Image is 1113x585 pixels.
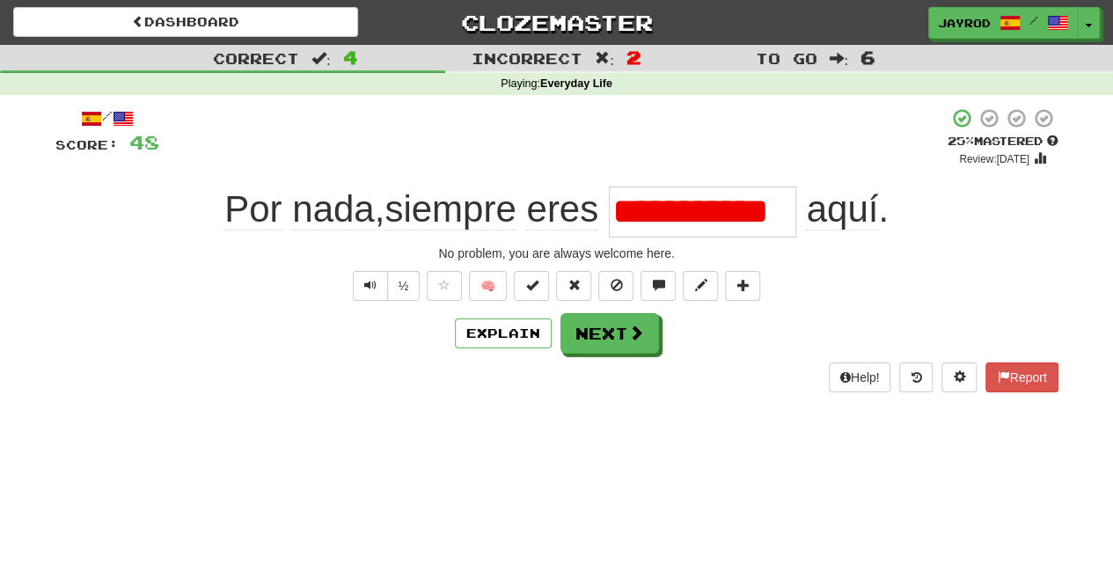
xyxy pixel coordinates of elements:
span: Incorrect [472,49,582,67]
span: Score: [55,137,119,152]
div: Text-to-speech controls [349,271,421,301]
button: 🧠 [469,271,507,301]
span: To go [755,49,816,67]
span: Por [224,188,282,230]
span: Correct [213,49,299,67]
div: / [55,107,159,129]
span: eres [526,188,598,230]
span: 48 [129,131,159,153]
span: aquí [806,188,878,230]
span: Jayrod [938,15,991,31]
span: : [311,51,331,66]
button: Edit sentence (alt+d) [683,271,718,301]
span: , [224,188,609,230]
small: Review: [DATE] [959,153,1029,165]
button: Help! [829,362,891,392]
button: Next [560,313,659,354]
button: ½ [387,271,421,301]
a: Dashboard [13,7,358,37]
span: : [829,51,848,66]
button: Explain [455,318,552,348]
button: Round history (alt+y) [899,362,933,392]
div: No problem, you are always welcome here. [55,245,1058,262]
button: Ignore sentence (alt+i) [598,271,633,301]
span: 4 [343,47,358,68]
a: Jayrod / [928,7,1078,39]
button: Discuss sentence (alt+u) [641,271,676,301]
span: siempre [384,188,516,230]
button: Reset to 0% Mastered (alt+r) [556,271,591,301]
span: 2 [626,47,641,68]
a: Clozemaster [384,7,729,38]
span: / [1029,14,1038,26]
span: : [595,51,614,66]
span: 6 [860,47,875,68]
button: Set this sentence to 100% Mastered (alt+m) [514,271,549,301]
button: Add to collection (alt+a) [725,271,760,301]
span: 25 % [948,134,974,148]
span: nada [292,188,374,230]
strong: Everyday Life [540,77,612,90]
button: Play sentence audio (ctl+space) [353,271,388,301]
span: . [796,188,889,230]
button: Favorite sentence (alt+f) [427,271,462,301]
div: Mastered [948,134,1058,150]
button: Report [985,362,1058,392]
